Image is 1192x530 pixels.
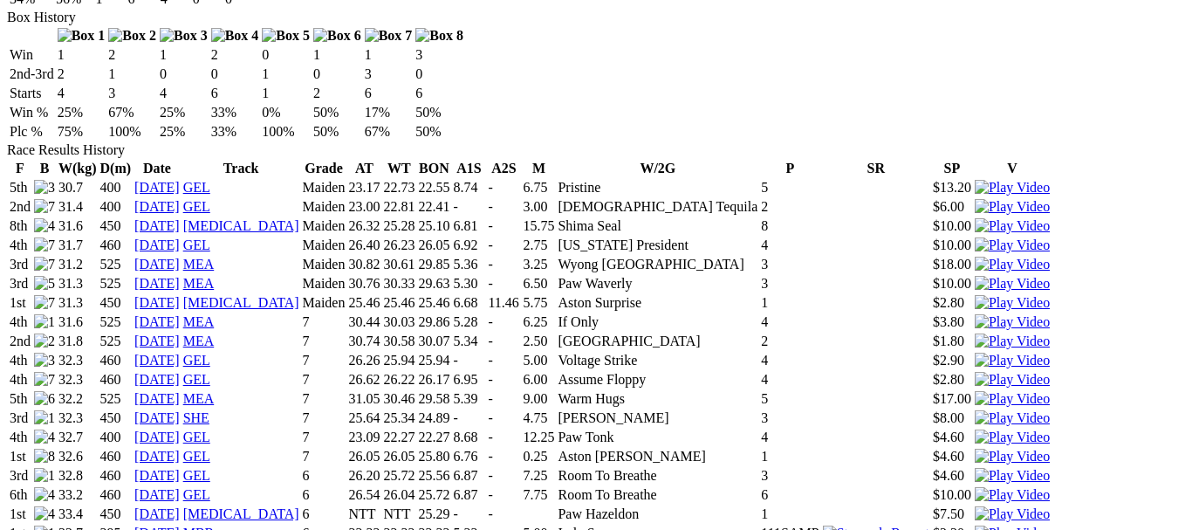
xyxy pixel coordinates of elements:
td: - [487,198,520,216]
td: 25.10 [417,217,450,235]
td: 1 [159,46,209,64]
td: 1 [364,46,414,64]
td: Win [9,46,55,64]
td: 525 [99,275,133,293]
img: Play Video [975,506,1050,522]
a: [DATE] [134,295,180,310]
td: 31.7 [58,237,98,254]
a: SHE [183,410,209,425]
a: GEL [183,353,210,368]
td: 6.68 [452,294,485,312]
img: Play Video [975,295,1050,311]
a: [DATE] [134,353,180,368]
td: 6.81 [452,217,485,235]
td: 2 [312,85,362,102]
td: 3 [760,256,819,273]
img: Play Video [975,218,1050,234]
img: Box 2 [108,28,156,44]
td: 7 [302,313,346,331]
td: 30.03 [382,313,415,331]
img: Box 5 [262,28,310,44]
a: Watch Replay on Watchdog [975,180,1050,195]
td: 26.26 [347,352,380,369]
td: 50% [414,104,464,121]
img: 7 [34,199,55,215]
a: [DATE] [134,237,180,252]
img: Play Video [975,353,1050,368]
td: - [487,217,520,235]
td: 32.3 [58,352,98,369]
a: Watch Replay on Watchdog [975,334,1050,348]
td: 30.58 [382,333,415,350]
td: 3 [414,46,464,64]
a: [MEDICAL_DATA] [183,218,299,233]
a: MEA [183,276,215,291]
td: 8 [760,217,819,235]
a: [DATE] [134,199,180,214]
td: 2.50 [522,333,555,350]
a: [DATE] [134,468,180,483]
td: 31.2 [58,256,98,273]
td: 5th [9,179,31,196]
img: 4 [34,430,55,445]
td: 50% [414,123,464,141]
td: - [452,352,485,369]
td: 525 [99,333,133,350]
th: SR [822,160,930,177]
td: 400 [99,179,133,196]
td: 0% [261,104,311,121]
td: 1 [261,65,311,83]
img: 4 [34,487,55,503]
td: 31.4 [58,198,98,216]
td: 25.46 [347,294,380,312]
td: 26.23 [382,237,415,254]
td: 4 [57,85,106,102]
td: 26.40 [347,237,380,254]
td: 22.73 [382,179,415,196]
img: Box 4 [211,28,259,44]
a: Watch Replay on Watchdog [975,449,1050,464]
td: 5 [760,179,819,196]
a: MEA [183,314,215,329]
td: $3.80 [932,313,972,331]
td: 0 [312,65,362,83]
img: 7 [34,237,55,253]
img: Box 1 [58,28,106,44]
td: 0 [210,65,260,83]
th: A2S [487,160,520,177]
td: 3rd [9,256,31,273]
td: 0 [261,46,311,64]
td: $10.00 [932,275,972,293]
td: 25.46 [382,294,415,312]
td: 23.00 [347,198,380,216]
a: [DATE] [134,218,180,233]
img: Play Video [975,276,1050,292]
img: Play Video [975,391,1050,407]
img: 3 [34,353,55,368]
td: 30.61 [382,256,415,273]
th: Date [134,160,181,177]
img: 6 [34,391,55,407]
img: Play Video [975,334,1050,349]
td: - [487,256,520,273]
img: Box 6 [313,28,361,44]
td: 2nd [9,198,31,216]
img: Play Video [975,199,1050,215]
td: $1.80 [932,333,972,350]
td: - [487,333,520,350]
td: If Only [557,313,758,331]
td: 1 [261,85,311,102]
td: 22.81 [382,198,415,216]
th: SP [932,160,972,177]
a: GEL [183,468,210,483]
td: [GEOGRAPHIC_DATA] [557,333,758,350]
a: MEA [183,391,215,406]
td: 525 [99,313,133,331]
th: V [974,160,1051,177]
a: GEL [183,199,210,214]
td: 31.6 [58,313,98,331]
td: 30.33 [382,275,415,293]
td: 1 [107,65,157,83]
td: 29.85 [417,256,450,273]
a: [MEDICAL_DATA] [183,506,299,521]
